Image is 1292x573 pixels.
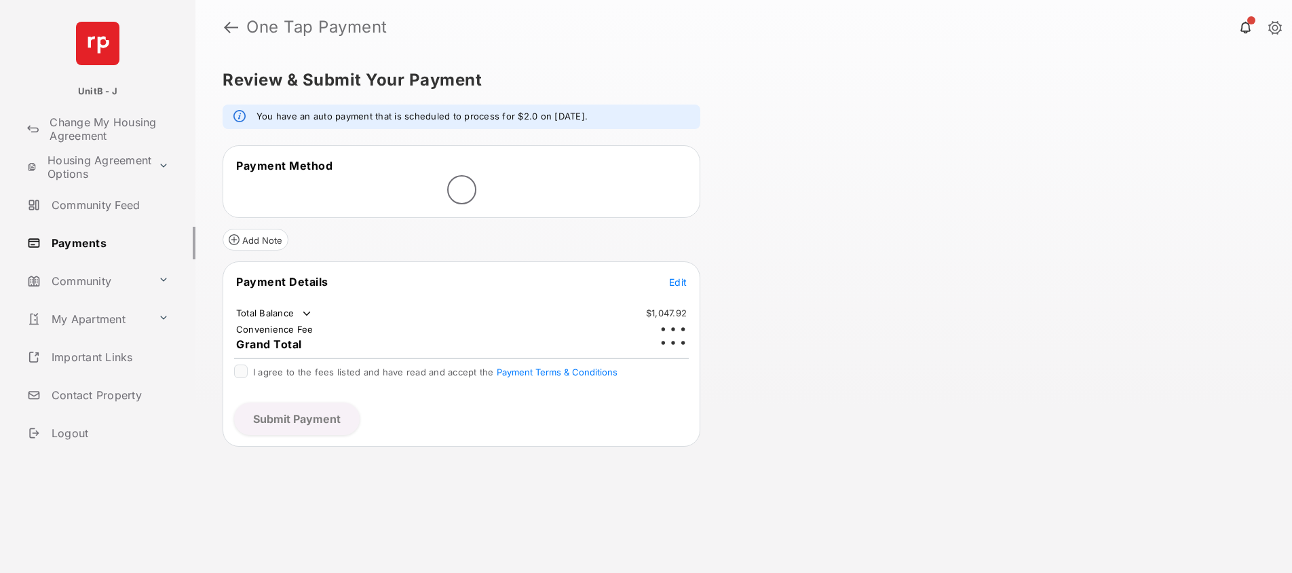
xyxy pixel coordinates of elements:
[22,265,153,297] a: Community
[669,276,687,288] span: Edit
[236,275,328,289] span: Payment Details
[235,307,313,320] td: Total Balance
[256,110,588,124] em: You have an auto payment that is scheduled to process for $2.0 on [DATE].
[497,367,617,377] button: I agree to the fees listed and have read and accept the
[234,403,360,435] button: Submit Payment
[22,227,195,259] a: Payments
[76,22,119,65] img: svg+xml;base64,PHN2ZyB4bWxucz0iaHR0cDovL3d3dy53My5vcmcvMjAwMC9zdmciIHdpZHRoPSI2NCIgaGVpZ2h0PSI2NC...
[78,85,117,98] p: UnitB - J
[22,113,195,145] a: Change My Housing Agreement
[22,379,195,411] a: Contact Property
[22,189,195,221] a: Community Feed
[223,72,1254,88] h5: Review & Submit Your Payment
[22,417,195,449] a: Logout
[645,307,687,319] td: $1,047.92
[22,303,153,335] a: My Apartment
[22,341,174,373] a: Important Links
[236,159,332,172] span: Payment Method
[236,337,302,351] span: Grand Total
[246,19,387,35] strong: One Tap Payment
[223,229,288,251] button: Add Note
[669,275,687,289] button: Edit
[22,151,153,183] a: Housing Agreement Options
[253,367,617,377] span: I agree to the fees listed and have read and accept the
[235,323,314,335] td: Convenience Fee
